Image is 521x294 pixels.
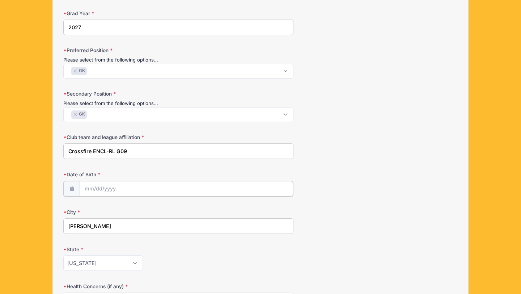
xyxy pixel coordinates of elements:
[79,68,85,74] span: GK
[63,10,195,17] label: Grad Year
[63,283,195,290] label: Health Concerns (if any)
[80,181,293,197] input: mm/dd/yyyy
[63,209,195,216] label: City
[63,246,195,253] label: State
[79,111,85,118] span: GK
[63,171,195,178] label: Date of Birth
[73,70,77,72] button: Remove item
[67,67,71,74] textarea: Search
[63,90,195,97] label: Secondary Position
[71,110,87,119] li: GK
[67,111,71,117] textarea: Search
[71,67,87,75] li: GK
[73,113,77,116] button: Remove item
[63,100,293,107] div: Please select from the following options...
[63,47,195,54] label: Preferred Position
[63,56,293,64] div: Please select from the following options...
[63,134,195,141] label: Club team and league affiliation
